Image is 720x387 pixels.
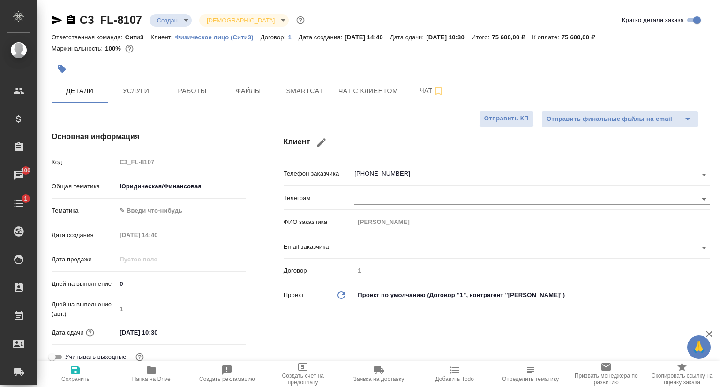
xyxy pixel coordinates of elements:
button: Призвать менеджера по развитию [568,361,644,387]
div: ✎ Введи что-нибудь [116,203,246,219]
p: Дней на выполнение [52,279,116,289]
input: Пустое поле [354,264,710,277]
p: Итого: [472,34,492,41]
button: Скопировать ссылку для ЯМессенджера [52,15,63,26]
span: 1 [18,194,33,203]
button: Если добавить услуги и заполнить их объемом, то дата рассчитается автоматически [84,327,96,339]
input: Пустое поле [116,253,198,266]
span: Скопировать ссылку на оценку заказа [650,372,714,386]
p: Ответственная команда: [52,34,125,41]
input: Пустое поле [116,302,246,316]
div: ✎ Введи что-нибудь [120,206,234,216]
p: Общая тематика [52,182,116,191]
span: Определить тематику [502,376,559,382]
button: Определить тематику [493,361,569,387]
button: Open [697,241,711,254]
input: ✎ Введи что-нибудь [116,326,198,339]
p: К оплате: [532,34,562,41]
span: Сохранить [61,376,90,382]
p: Клиент: [150,34,175,41]
p: Дата сдачи [52,328,84,337]
span: Услуги [113,85,158,97]
span: Чат с клиентом [338,85,398,97]
p: [DATE] 14:40 [345,34,390,41]
span: 🙏 [691,337,707,357]
p: Телеграм [284,193,355,203]
p: [DATE] 10:30 [426,34,472,41]
a: 1 [2,192,35,215]
button: Open [697,193,711,206]
button: Доп статусы указывают на важность/срочность заказа [294,14,307,26]
span: Отправить КП [484,113,529,124]
span: Детали [57,85,102,97]
button: Open [697,168,711,181]
span: Создать счет на предоплату [270,372,335,386]
button: Создать рекламацию [189,361,265,387]
span: Отправить финальные файлы на email [547,114,672,125]
div: Проект по умолчанию (Договор "1", контрагент "[PERSON_NAME]") [354,287,710,303]
button: Добавить Todo [417,361,493,387]
span: Чат [409,85,454,97]
button: Скопировать ссылку на оценку заказа [644,361,720,387]
div: Юридическая/Финансовая [116,179,246,194]
h4: Основная информация [52,131,246,142]
span: Файлы [226,85,271,97]
p: ФИО заказчика [284,217,355,227]
p: Маржинальность: [52,45,105,52]
p: Дата создания: [299,34,345,41]
div: Создан [199,14,289,27]
input: Пустое поле [354,215,710,229]
button: Папка на Drive [113,361,189,387]
a: Физическое лицо (Сити3) [175,33,261,41]
span: Учитывать выходные [65,352,127,362]
input: ✎ Введи что-нибудь [116,277,246,290]
span: Создать рекламацию [199,376,255,382]
a: 100 [2,164,35,187]
button: Отправить финальные файлы на email [541,111,677,127]
p: Тематика [52,206,116,216]
button: Заявка на доставку [341,361,417,387]
span: Призвать менеджера по развитию [574,372,638,386]
p: Физическое лицо (Сити3) [175,34,261,41]
div: Создан [150,14,192,27]
button: Выбери, если сб и вс нужно считать рабочими днями для выполнения заказа. [134,351,146,363]
p: Email заказчика [284,242,355,252]
span: Smartcat [282,85,327,97]
button: Скопировать ссылку [65,15,76,26]
p: Код [52,157,116,167]
a: C3_FL-8107 [80,14,142,26]
p: Договор [284,266,355,275]
p: Дата создания [52,231,116,240]
button: Добавить тэг [52,59,72,79]
div: split button [541,111,698,127]
button: Создать счет на предоплату [265,361,341,387]
button: Сохранить [37,361,113,387]
svg: Подписаться [433,85,444,97]
p: Сити3 [125,34,151,41]
span: 100 [15,166,37,175]
span: Папка на Drive [132,376,171,382]
span: Добавить Todo [435,376,474,382]
p: Дата продажи [52,255,116,264]
span: Заявка на доставку [353,376,404,382]
span: Кратко детали заказа [622,15,684,25]
button: [DEMOGRAPHIC_DATA] [204,16,277,24]
button: Создан [154,16,180,24]
p: Договор: [261,34,288,41]
p: Дней на выполнение (авт.) [52,300,116,319]
button: 0.00 RUB; [123,43,135,55]
p: 75 600,00 ₽ [492,34,532,41]
a: 1 [288,33,298,41]
p: Дата сдачи: [390,34,426,41]
input: Пустое поле [116,155,246,169]
input: Пустое поле [116,228,198,242]
span: Работы [170,85,215,97]
button: Отправить КП [479,111,534,127]
p: 1 [288,34,298,41]
p: 100% [105,45,123,52]
p: Телефон заказчика [284,169,355,179]
h4: Клиент [284,131,710,154]
p: Проект [284,290,304,300]
button: 🙏 [687,335,711,359]
p: 75 600,00 ₽ [562,34,602,41]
